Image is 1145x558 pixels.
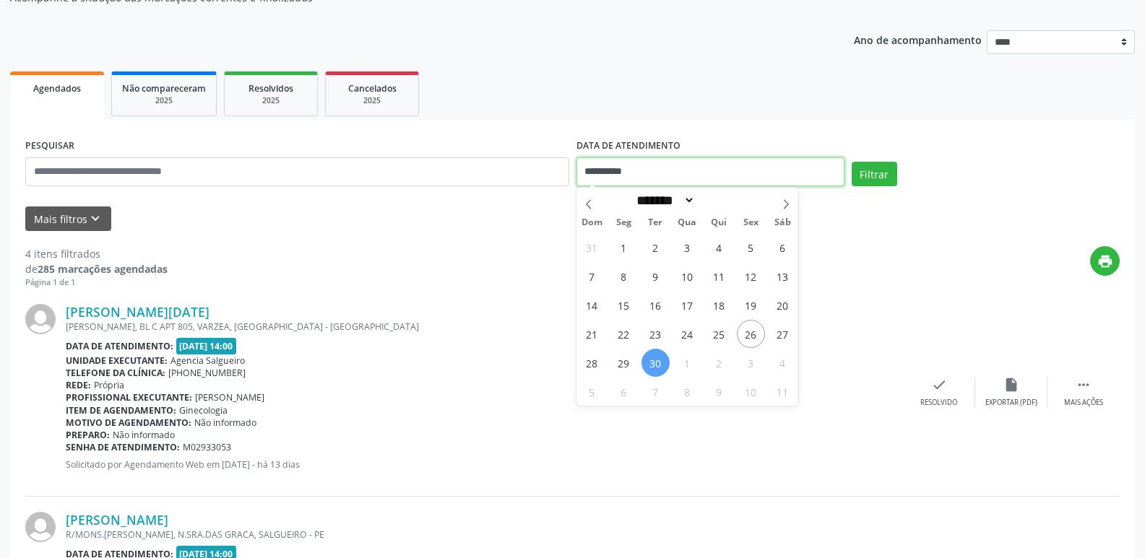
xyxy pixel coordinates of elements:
span: Setembro 22, 2025 [610,320,638,348]
div: Mais ações [1064,398,1103,408]
span: Setembro 3, 2025 [673,233,701,261]
span: Seg [608,218,639,227]
i: print [1097,253,1113,269]
div: 2025 [336,95,408,106]
span: Setembro 9, 2025 [641,262,670,290]
div: 2025 [122,95,206,106]
span: Qua [671,218,703,227]
span: Setembro 20, 2025 [769,291,797,319]
span: Setembro 18, 2025 [705,291,733,319]
span: Outubro 10, 2025 [737,378,765,406]
span: Setembro 28, 2025 [578,349,606,377]
label: DATA DE ATENDIMENTO [576,135,680,157]
span: Setembro 30, 2025 [641,349,670,377]
span: Agendados [33,82,81,95]
span: Sáb [766,218,798,227]
div: 2025 [235,95,307,106]
span: Outubro 2, 2025 [705,349,733,377]
strong: 285 marcações agendadas [38,262,168,276]
i: keyboard_arrow_down [87,211,103,227]
span: Setembro 12, 2025 [737,262,765,290]
i: check [931,377,947,393]
span: Outubro 6, 2025 [610,378,638,406]
span: [DATE] 14:00 [176,338,237,354]
div: Página 1 de 1 [25,276,168,289]
span: Setembro 8, 2025 [610,262,638,290]
span: Setembro 10, 2025 [673,262,701,290]
span: Setembro 19, 2025 [737,291,765,319]
b: Profissional executante: [66,391,192,404]
span: Não informado [194,417,256,429]
span: Agosto 31, 2025 [578,233,606,261]
span: Setembro 7, 2025 [578,262,606,290]
span: M02933053 [183,441,231,453]
b: Rede: [66,379,91,391]
img: img [25,304,56,334]
b: Telefone da clínica: [66,367,165,379]
button: Filtrar [852,162,897,186]
p: Solicitado por Agendamento Web em [DATE] - há 13 dias [66,458,903,471]
span: Setembro 25, 2025 [705,320,733,348]
img: img [25,512,56,542]
button: Mais filtroskeyboard_arrow_down [25,206,111,232]
span: Agencia Salgueiro [170,354,245,367]
a: [PERSON_NAME][DATE] [66,304,209,320]
span: Setembro 16, 2025 [641,291,670,319]
b: Unidade executante: [66,354,168,367]
span: Setembro 1, 2025 [610,233,638,261]
span: Setembro 4, 2025 [705,233,733,261]
span: Setembro 13, 2025 [769,262,797,290]
span: Outubro 9, 2025 [705,378,733,406]
span: Setembro 5, 2025 [737,233,765,261]
div: 4 itens filtrados [25,246,168,261]
div: R/MONS.[PERSON_NAME], N.SRA.DAS GRACA, SALGUEIRO - PE [66,528,903,541]
b: Motivo de agendamento: [66,417,191,429]
input: Year [695,193,743,208]
span: Ter [639,218,671,227]
span: Outubro 3, 2025 [737,349,765,377]
span: Setembro 21, 2025 [578,320,606,348]
span: Cancelados [348,82,397,95]
a: [PERSON_NAME] [66,512,168,528]
b: Preparo: [66,429,110,441]
span: Setembro 17, 2025 [673,291,701,319]
div: [PERSON_NAME], BL C APT 805, VARZEA, [GEOGRAPHIC_DATA] - [GEOGRAPHIC_DATA] [66,321,903,333]
label: PESQUISAR [25,135,74,157]
span: Setembro 11, 2025 [705,262,733,290]
span: Setembro 29, 2025 [610,349,638,377]
span: Setembro 26, 2025 [737,320,765,348]
i: insert_drive_file [1003,377,1019,393]
span: Resolvidos [249,82,293,95]
span: Outubro 1, 2025 [673,349,701,377]
span: Sex [735,218,766,227]
select: Month [632,193,696,208]
span: Outubro 5, 2025 [578,378,606,406]
span: [PHONE_NUMBER] [168,367,246,379]
b: Senha de atendimento: [66,441,180,453]
span: Setembro 27, 2025 [769,320,797,348]
div: Resolvido [920,398,957,408]
span: Não compareceram [122,82,206,95]
span: [PERSON_NAME] [195,391,264,404]
span: Dom [576,218,608,227]
span: Setembro 2, 2025 [641,233,670,261]
span: Outubro 7, 2025 [641,378,670,406]
span: Setembro 24, 2025 [673,320,701,348]
div: Exportar (PDF) [985,398,1037,408]
span: Própria [94,379,124,391]
span: Não informado [113,429,175,441]
span: Setembro 23, 2025 [641,320,670,348]
span: Setembro 6, 2025 [769,233,797,261]
span: Outubro 8, 2025 [673,378,701,406]
b: Data de atendimento: [66,340,173,352]
p: Ano de acompanhamento [854,30,982,48]
i:  [1076,377,1092,393]
b: Item de agendamento: [66,404,176,417]
span: Setembro 14, 2025 [578,291,606,319]
button: print [1090,246,1120,276]
span: Outubro 11, 2025 [769,378,797,406]
span: Setembro 15, 2025 [610,291,638,319]
div: de [25,261,168,276]
span: Qui [703,218,735,227]
span: Outubro 4, 2025 [769,349,797,377]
